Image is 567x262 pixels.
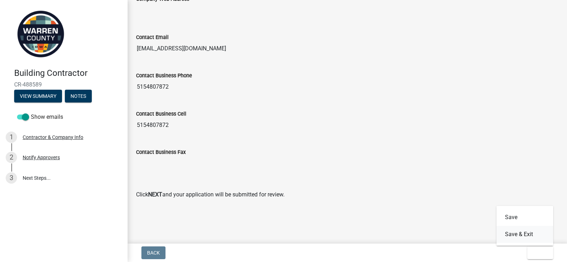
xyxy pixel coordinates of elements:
label: Contact Email [136,35,169,40]
span: Back [147,250,160,256]
p: Click and your application will be submitted for review. [136,190,558,199]
label: Contact Business Fax [136,150,186,155]
span: CR-488589 [14,81,113,88]
button: Notes [65,90,92,102]
strong: NEXT [148,191,162,198]
button: Save & Exit [496,226,553,243]
span: Exit [533,250,543,256]
div: Contractor & Company Info [23,135,83,140]
label: Show emails [17,113,63,121]
h4: Building Contractor [14,68,122,78]
button: View Summary [14,90,62,102]
label: Contact Business Cell [136,112,186,117]
button: Back [141,246,165,259]
div: 3 [6,172,17,184]
div: 1 [6,132,17,143]
div: 2 [6,152,17,163]
button: Exit [527,246,553,259]
label: Contact Business Phone [136,73,192,78]
div: Exit [496,206,553,246]
div: Notify Approvers [23,155,60,160]
button: Save [496,209,553,226]
img: Warren County, Iowa [14,7,67,61]
wm-modal-confirm: Summary [14,94,62,99]
wm-modal-confirm: Notes [65,94,92,99]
